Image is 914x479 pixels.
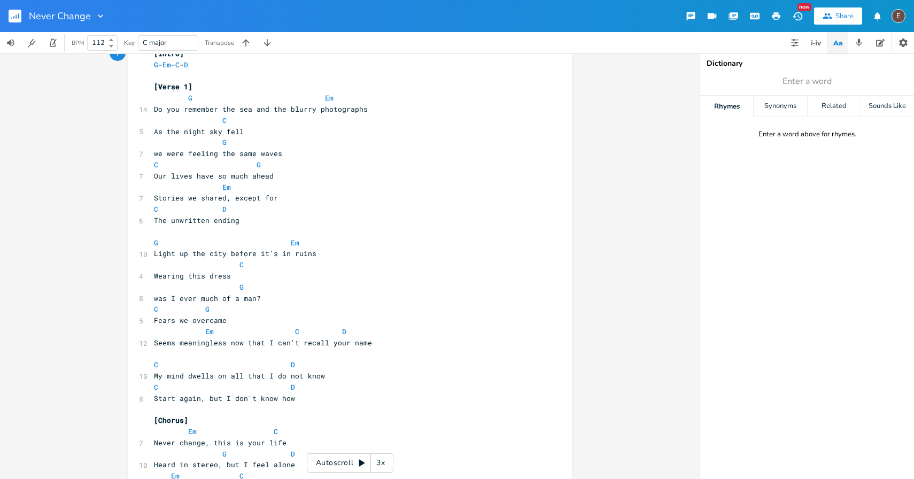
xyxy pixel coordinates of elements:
[797,3,811,11] div: New
[154,82,192,91] span: [Verse 1]
[371,453,390,473] div: 3x
[222,115,227,125] span: C
[72,40,84,46] div: BPM
[291,238,299,248] span: Em
[783,75,832,88] span: Enter a word
[154,360,158,369] span: C
[291,360,295,369] span: D
[154,104,368,114] span: Do you remember the sea and the blurry photographs
[154,160,158,169] span: C
[835,11,854,21] div: Share
[154,249,316,258] span: Light up the city before it's in ruins
[342,327,346,336] span: D
[154,127,252,136] span: As the night sky fell
[124,40,135,46] div: Key
[892,9,905,23] div: edward
[222,182,231,192] span: Em
[154,393,295,403] span: Start again, but I don't know how
[154,304,158,314] span: C
[205,304,210,314] span: G
[787,6,808,26] button: New
[154,315,227,325] span: Fears we overcame
[239,260,244,269] span: C
[707,60,908,67] div: Dictionary
[257,160,261,169] span: G
[814,7,862,25] button: Share
[154,204,158,214] span: C
[222,137,227,147] span: G
[154,438,286,447] span: Never change, this is your life
[205,327,214,336] span: Em
[154,338,372,347] span: Seems meaningless now that I can't recall your name
[188,427,197,436] span: Em
[154,238,158,248] span: G
[222,204,227,214] span: D
[154,193,278,203] span: Stories we shared, except for
[758,130,856,139] div: Enter a word above for rhymes.
[184,60,188,69] span: D
[154,460,295,469] span: Heard in stereo, but I feel alone
[154,271,231,281] span: Wearing this dress
[188,93,192,103] span: G
[205,40,234,46] div: Transpose
[154,171,274,181] span: Our lives have so much ahead
[291,382,295,392] span: D
[808,96,861,117] div: Related
[700,96,753,117] div: Rhymes
[154,215,239,225] span: The unwritten ending
[154,60,188,69] span: - - -
[222,449,227,459] span: G
[754,96,807,117] div: Synonyms
[295,327,299,336] span: C
[154,382,158,392] span: C
[892,4,905,28] button: E
[175,60,180,69] span: C
[274,427,278,436] span: C
[861,96,914,117] div: Sounds Like
[291,449,295,459] span: D
[154,293,261,303] span: was I ever much of a man?
[154,415,188,425] span: [Chorus]
[154,149,282,158] span: we were feeling the same waves
[239,282,244,292] span: G
[154,60,158,69] span: G
[162,60,171,69] span: Em
[154,371,325,381] span: My mind dwells on all that I do not know
[325,93,334,103] span: Em
[307,453,393,473] div: Autoscroll
[29,11,91,21] span: Never Change
[143,38,167,48] span: C major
